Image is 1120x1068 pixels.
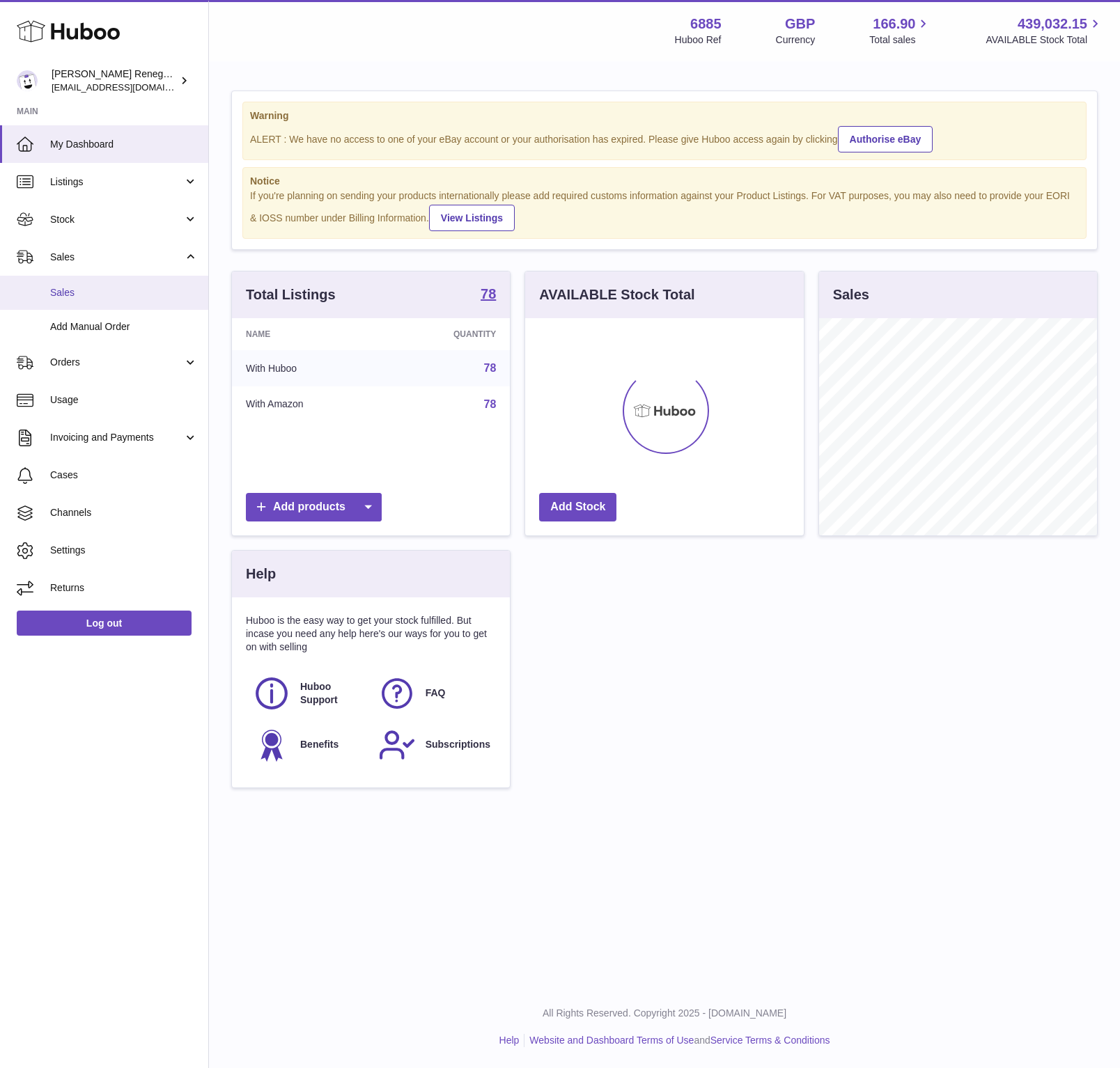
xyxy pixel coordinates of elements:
[53,82,125,91] div: Domain Overview
[50,320,198,333] span: Add Manual Order
[873,15,915,33] span: 166.90
[869,33,931,47] span: Total sales
[250,175,1079,188] strong: Notice
[52,68,177,94] div: [PERSON_NAME] Renegade Productions -UK account
[22,36,33,47] img: website_grey.svg
[384,318,511,350] th: Quantity
[232,350,384,386] td: With Huboo
[22,22,33,33] img: logo_orange.svg
[50,251,183,264] span: Sales
[539,285,694,304] h3: AVAILABLE Stock Total
[869,15,931,47] a: 166.90 Total sales
[154,82,235,91] div: Keywords by Traffic
[38,81,49,92] img: tab_domain_overview_orange.svg
[50,393,198,407] span: Usage
[139,81,150,92] img: tab_keywords_by_traffic_grey.svg
[378,675,490,712] a: FAQ
[39,22,68,33] div: v 4.0.25
[675,33,722,47] div: Huboo Ref
[232,318,384,350] th: Name
[484,398,497,410] a: 78
[1018,15,1087,33] span: 439,032.15
[246,614,496,654] p: Huboo is the easy way to get your stock fulfilled. But incase you need any help here's our ways f...
[986,15,1103,47] a: 439,032.15 AVAILABLE Stock Total
[690,15,722,33] strong: 6885
[481,287,496,304] a: 78
[220,1007,1109,1020] p: All Rights Reserved. Copyright 2025 - [DOMAIN_NAME]
[426,686,446,700] span: FAQ
[50,138,198,151] span: My Dashboard
[50,581,198,595] span: Returns
[776,33,816,47] div: Currency
[232,386,384,423] td: With Amazon
[250,109,1079,123] strong: Warning
[524,1034,830,1047] li: and
[50,286,198,299] span: Sales
[539,493,616,521] a: Add Stock
[17,611,192,636] a: Log out
[50,544,198,557] span: Settings
[246,493,382,521] a: Add products
[50,431,183,444] span: Invoicing and Payments
[838,126,933,152] a: Authorise eBay
[499,1035,520,1046] a: Help
[785,15,815,33] strong: GBP
[378,726,490,764] a: Subscriptions
[986,33,1103,47] span: AVAILABLE Stock Total
[426,738,490,751] span: Subscriptions
[50,506,198,519] span: Channels
[429,205,515,231] a: View Listings
[484,362,497,374] a: 78
[253,726,364,764] a: Benefits
[529,1035,694,1046] a: Website and Dashboard Terms of Use
[300,680,363,707] span: Huboo Support
[50,213,183,226] span: Stock
[50,175,183,189] span: Listings
[50,356,183,369] span: Orders
[481,287,496,301] strong: 78
[17,70,38,91] img: directordarren@gmail.com
[253,675,364,712] a: Huboo Support
[833,285,869,304] h3: Sales
[250,124,1079,152] div: ALERT : We have no access to one of your eBay account or your authorisation has expired. Please g...
[52,81,205,93] span: [EMAIL_ADDRESS][DOMAIN_NAME]
[246,565,276,583] h3: Help
[246,285,336,304] h3: Total Listings
[300,738,339,751] span: Benefits
[36,36,153,47] div: Domain: [DOMAIN_NAME]
[710,1035,830,1046] a: Service Terms & Conditions
[50,469,198,482] span: Cases
[250,189,1079,231] div: If you're planning on sending your products internationally please add required customs informati...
